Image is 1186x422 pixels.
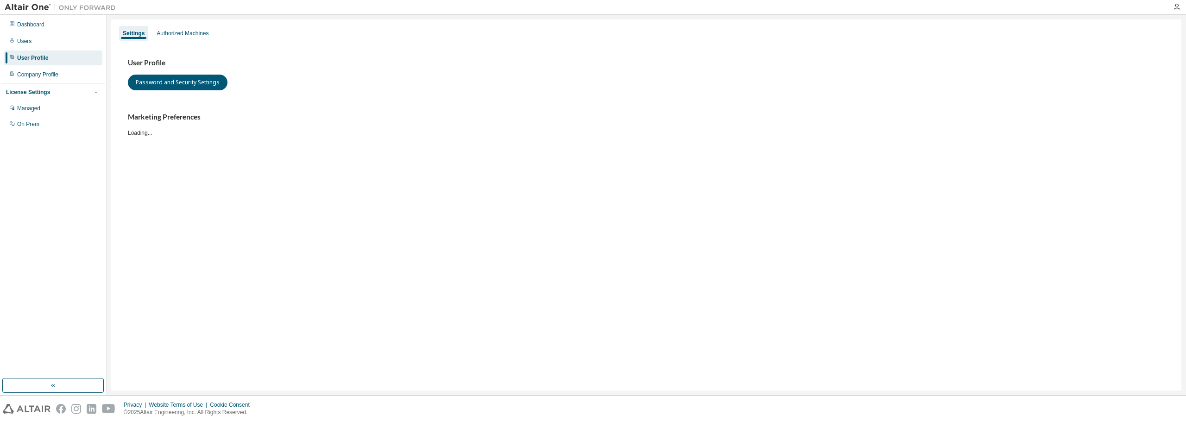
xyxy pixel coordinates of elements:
p: © 2025 Altair Engineering, Inc. All Rights Reserved. [124,409,255,416]
img: Altair One [5,3,120,12]
div: Dashboard [17,21,44,28]
img: instagram.svg [71,404,81,414]
div: User Profile [17,54,48,62]
div: On Prem [17,120,39,128]
img: altair_logo.svg [3,404,50,414]
div: License Settings [6,88,50,96]
div: Managed [17,105,40,112]
div: Website Terms of Use [149,401,210,409]
div: Users [17,38,32,45]
h3: Marketing Preferences [128,113,1165,122]
button: Password and Security Settings [128,75,227,90]
div: Privacy [124,401,149,409]
div: Loading... [128,113,1165,136]
div: Cookie Consent [210,401,255,409]
img: linkedin.svg [87,404,96,414]
h3: User Profile [128,58,1165,68]
img: youtube.svg [102,404,115,414]
img: facebook.svg [56,404,66,414]
div: Authorized Machines [157,30,208,37]
div: Settings [123,30,145,37]
div: Company Profile [17,71,58,78]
